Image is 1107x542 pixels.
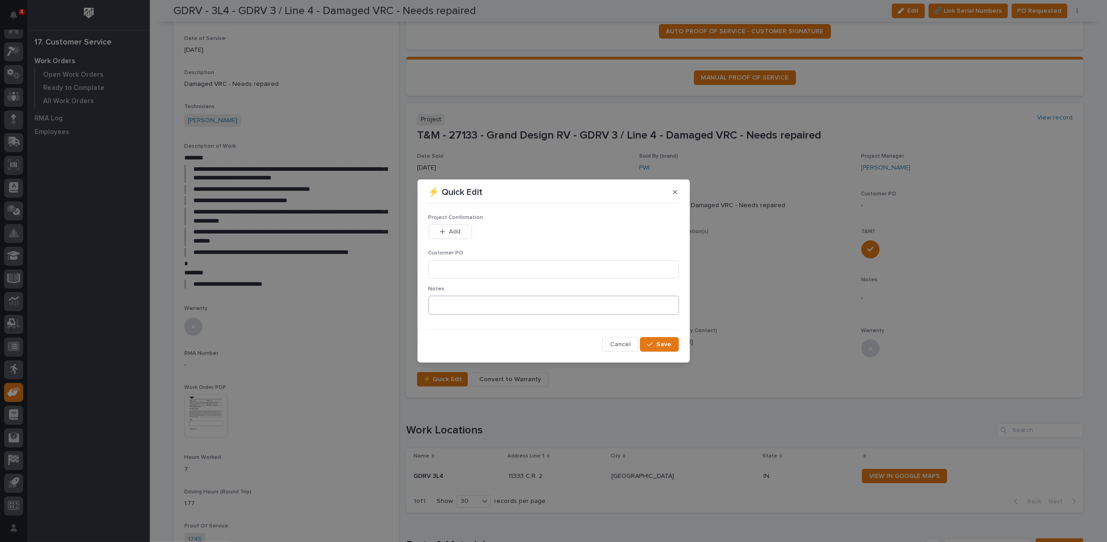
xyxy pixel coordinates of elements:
[640,337,679,352] button: Save
[428,250,464,256] span: Customer PO
[610,340,630,348] span: Cancel
[428,286,445,292] span: Notes
[657,340,672,348] span: Save
[449,228,460,236] span: Add
[428,224,472,239] button: Add
[428,187,483,198] p: ⚡ Quick Edit
[428,215,483,220] span: Project Confirmation
[602,337,638,352] button: Cancel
